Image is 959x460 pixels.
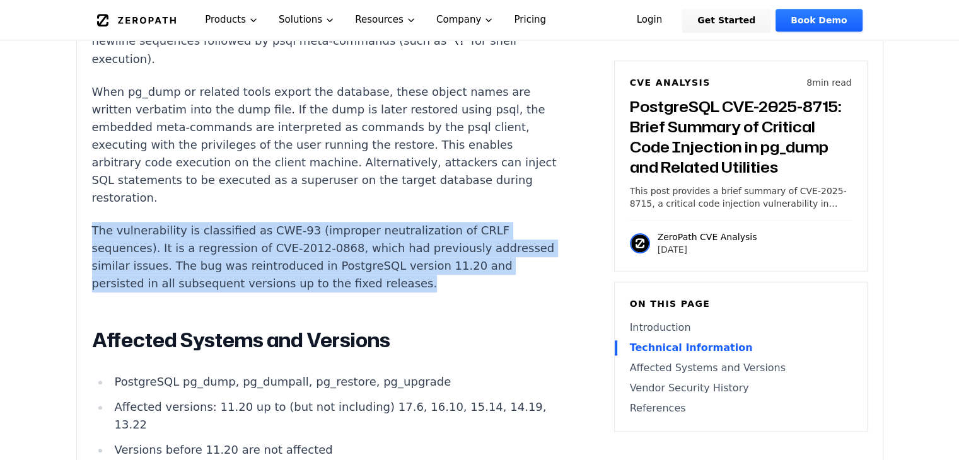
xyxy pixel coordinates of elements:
p: [DATE] [658,243,757,256]
h6: On this page [630,297,852,310]
p: This post provides a brief summary of CVE-2025-8715, a critical code injection vulnerability in P... [630,185,852,210]
p: ZeroPath CVE Analysis [658,231,757,243]
a: References [630,401,852,416]
code: \! [446,37,470,48]
li: PostgreSQL pg_dump, pg_dumpall, pg_restore, pg_upgrade [110,373,561,391]
p: The vulnerability is classified as CWE-93 (improper neutralization of CRLF sequences). It is a re... [92,222,561,292]
h3: PostgreSQL CVE-2025-8715: Brief Summary of Critical Code Injection in pg_dump and Related Utilities [630,96,852,177]
a: Book Demo [776,9,862,32]
h6: CVE Analysis [630,76,711,89]
a: Login [622,9,678,32]
li: Affected versions: 11.20 up to (but not including) 17.6, 16.10, 15.14, 14.19, 13.22 [110,398,561,434]
a: Affected Systems and Versions [630,360,852,376]
img: ZeroPath CVE Analysis [630,233,650,253]
h2: Affected Systems and Versions [92,328,561,353]
li: Versions before 11.20 are not affected [110,441,561,459]
a: Get Started [682,9,770,32]
a: Technical Information [630,340,852,355]
a: Introduction [630,320,852,335]
p: 8 min read [806,76,851,89]
p: When pg_dump or related tools export the database, these object names are written verbatim into t... [92,83,561,207]
a: Vendor Security History [630,381,852,396]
